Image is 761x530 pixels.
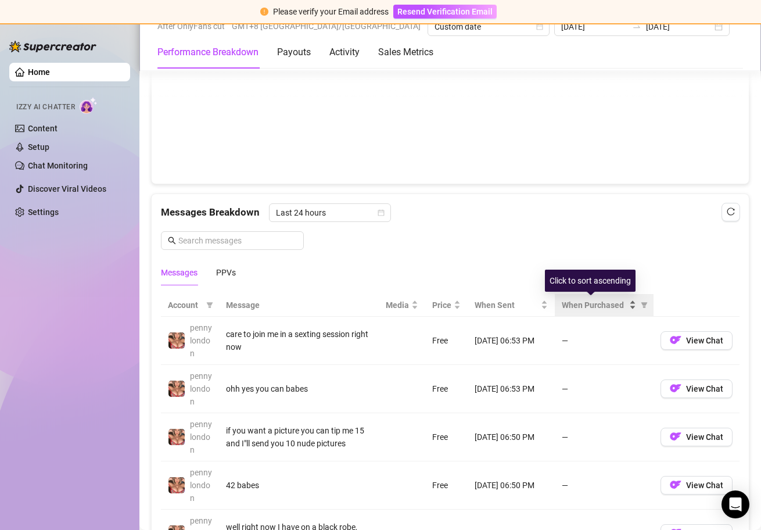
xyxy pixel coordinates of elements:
span: Media [386,299,409,311]
div: Performance Breakdown [157,45,259,59]
div: Messages [161,266,198,279]
span: When Sent [475,299,539,311]
img: OF [670,431,681,442]
td: [DATE] 06:53 PM [468,365,555,413]
input: Start date [561,20,627,33]
span: Izzy AI Chatter [16,102,75,113]
a: Content [28,124,58,133]
td: Free [425,413,468,461]
a: Setup [28,142,49,152]
span: calendar [536,23,543,30]
input: Search messages [178,234,297,247]
td: Free [425,317,468,365]
th: Price [425,294,468,317]
td: — [555,317,654,365]
img: pennylondon [168,477,185,493]
span: filter [204,296,216,314]
td: Free [425,365,468,413]
td: — [555,461,654,510]
a: OFView Chat [661,483,733,492]
td: [DATE] 06:53 PM [468,317,555,365]
th: When Purchased [555,294,654,317]
span: filter [641,302,648,309]
img: pennylondon [168,332,185,349]
div: PPVs [216,266,236,279]
a: OFView Chat [661,338,733,348]
a: OFView Chat [661,386,733,396]
button: OFView Chat [661,476,733,495]
div: Please verify your Email address [273,5,389,18]
div: Open Intercom Messenger [721,490,749,518]
button: OFView Chat [661,379,733,398]
span: pennylondon [190,420,212,454]
img: logo-BBDzfeDw.svg [9,41,96,52]
div: ohh yes you can babes [226,382,372,395]
td: Free [425,461,468,510]
th: Media [379,294,425,317]
a: Discover Viral Videos [28,184,106,194]
div: if you want a picture you can tip me 15 and I"ll send you 10 nude pictures [226,424,372,450]
th: When Sent [468,294,555,317]
span: View Chat [686,481,723,490]
span: When Purchased [562,299,627,311]
span: filter [206,302,213,309]
span: GMT+8 [GEOGRAPHIC_DATA]/[GEOGRAPHIC_DATA] [232,17,421,35]
button: OFView Chat [661,331,733,350]
span: calendar [378,209,385,216]
a: OFView Chat [661,435,733,444]
a: Settings [28,207,59,217]
div: Activity [329,45,360,59]
div: Click to sort ascending [545,270,636,292]
button: OFView Chat [661,428,733,446]
td: [DATE] 06:50 PM [468,413,555,461]
img: OF [670,382,681,394]
img: OF [670,334,681,346]
img: pennylondon [168,429,185,445]
span: Price [432,299,451,311]
div: care to join me in a sexting session right now [226,328,372,353]
span: pennylondon [190,323,212,358]
td: [DATE] 06:50 PM [468,461,555,510]
span: View Chat [686,384,723,393]
span: pennylondon [190,371,212,406]
img: AI Chatter [80,97,98,114]
span: filter [638,296,650,314]
img: OF [670,479,681,490]
a: Home [28,67,50,77]
span: swap-right [632,22,641,31]
span: Custom date [435,18,543,35]
span: View Chat [686,336,723,345]
span: Resend Verification Email [397,7,493,16]
td: — [555,413,654,461]
span: After OnlyFans cut [157,17,225,35]
img: pennylondon [168,381,185,397]
td: — [555,365,654,413]
span: reload [727,207,735,216]
span: search [168,237,176,245]
div: Payouts [277,45,311,59]
span: exclamation-circle [260,8,268,16]
th: Message [219,294,379,317]
div: Sales Metrics [378,45,433,59]
a: Chat Monitoring [28,161,88,170]
span: pennylondon [190,468,212,503]
button: Resend Verification Email [393,5,497,19]
input: End date [646,20,712,33]
div: 42 babes [226,479,372,492]
span: Account [168,299,202,311]
span: Last 24 hours [276,204,384,221]
span: View Chat [686,432,723,442]
span: to [632,22,641,31]
div: Messages Breakdown [161,203,740,222]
